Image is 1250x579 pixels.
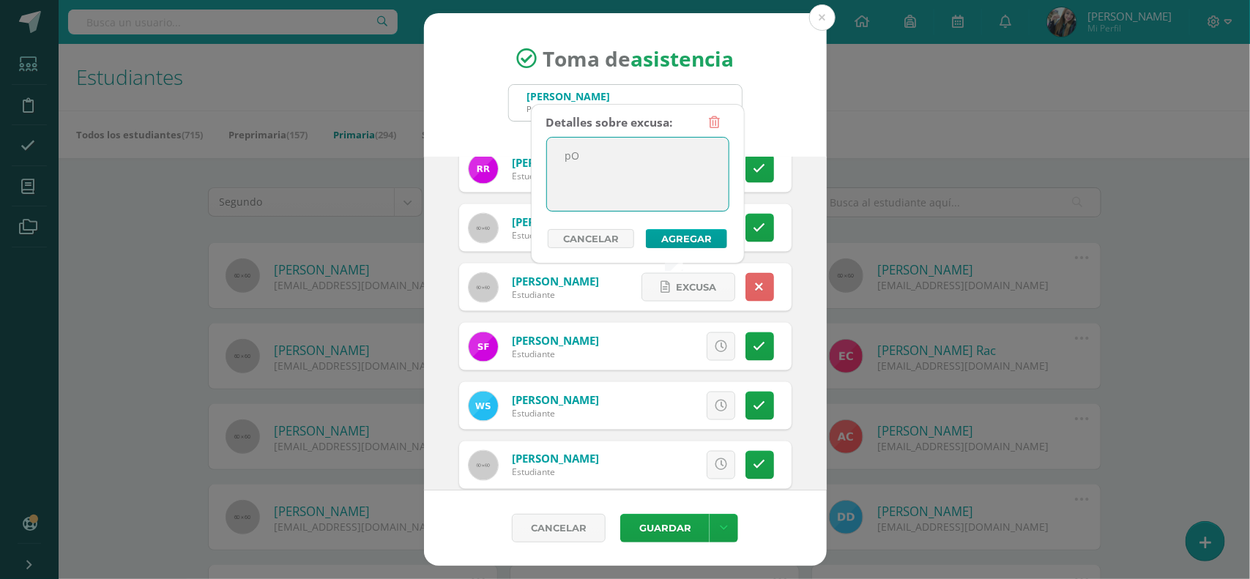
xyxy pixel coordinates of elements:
div: Estudiante [512,288,599,301]
a: [PERSON_NAME] [512,274,599,288]
a: [PERSON_NAME][GEOGRAPHIC_DATA] [512,214,711,229]
a: [PERSON_NAME] [512,392,599,407]
div: Estudiante [512,348,599,360]
span: Excusa [676,274,716,301]
span: Toma de [543,45,734,72]
input: Busca un grado o sección aquí... [509,85,742,121]
a: [PERSON_NAME] [512,333,599,348]
a: Cancelar [512,514,606,542]
img: 60x60 [469,273,498,302]
img: 60x60 [469,214,498,243]
img: 60x60 [469,451,498,480]
div: Estudiante [512,170,599,182]
strong: asistencia [630,45,734,72]
img: 6a348cbcccaf4f75525fef6962dd8a1e.png [469,332,498,362]
img: 74d5d78cbc97f7a9543076ef30558545.png [469,154,498,184]
button: Agregar [646,229,727,248]
button: Close (Esc) [809,4,836,31]
div: Primaria [527,103,611,114]
div: Estudiante [512,229,688,242]
a: Cancelar [548,229,634,248]
a: Excusa [641,273,735,302]
button: Guardar [620,514,710,542]
div: Detalles sobre excusa: [546,108,673,137]
div: [PERSON_NAME] [527,89,611,103]
div: Estudiante [512,407,599,419]
img: 3891863196ac29e737655fef4631ed8b.png [469,392,498,421]
a: [PERSON_NAME] [512,452,599,466]
div: Estudiante [512,466,599,479]
a: [PERSON_NAME] [512,155,599,170]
